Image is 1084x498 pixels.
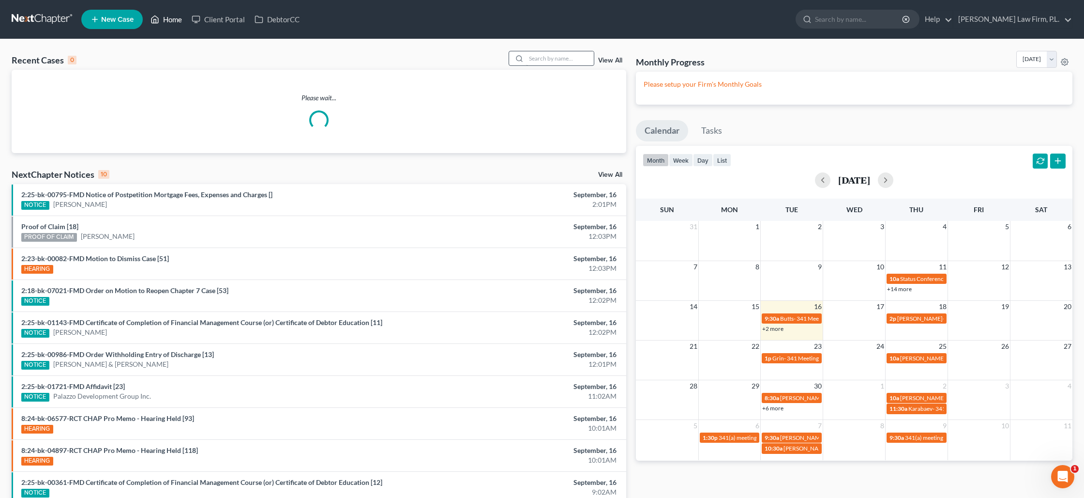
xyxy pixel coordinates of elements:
[689,301,698,312] span: 14
[765,355,771,362] span: 1p
[526,51,594,65] input: Search by name...
[598,171,622,178] a: View All
[938,301,948,312] span: 18
[693,261,698,273] span: 7
[21,393,49,402] div: NOTICE
[813,301,823,312] span: 16
[721,205,738,214] span: Mon
[1063,341,1072,352] span: 27
[772,355,819,362] span: Grin- 341 Meeting
[879,380,885,392] span: 1
[1035,205,1047,214] span: Sat
[942,420,948,432] span: 9
[719,434,766,441] span: 341(a) meeting for
[838,175,870,185] h2: [DATE]
[21,425,53,434] div: HEARING
[1004,221,1010,233] span: 5
[1000,301,1010,312] span: 19
[953,11,1072,28] a: [PERSON_NAME] Law Firm, P.L.
[53,359,168,369] a: [PERSON_NAME] & [PERSON_NAME]
[21,201,49,210] div: NOTICE
[887,285,912,293] a: +14 more
[875,261,885,273] span: 10
[598,57,622,64] a: View All
[12,93,626,103] p: Please wait...
[101,16,134,23] span: New Case
[815,10,903,28] input: Search by name...
[660,205,674,214] span: Sun
[425,327,617,337] div: 12:02PM
[889,394,899,402] span: 10a
[12,169,109,180] div: NextChapter Notices
[425,264,617,273] div: 12:03PM
[53,200,107,209] a: [PERSON_NAME]
[21,457,53,466] div: HEARING
[875,341,885,352] span: 24
[765,434,779,441] span: 9:30a
[780,434,860,441] span: [PERSON_NAME]- 341 Meeting
[1067,221,1072,233] span: 6
[751,380,760,392] span: 29
[425,232,617,241] div: 12:03PM
[21,329,49,338] div: NOTICE
[751,301,760,312] span: 15
[754,221,760,233] span: 1
[425,200,617,209] div: 2:01PM
[762,325,783,332] a: +2 more
[813,380,823,392] span: 30
[942,221,948,233] span: 4
[765,315,779,322] span: 9:30a
[21,382,125,390] a: 2:25-bk-01721-FMD Affidavit [23]
[780,315,828,322] span: Butts- 341 Meeting
[643,154,669,167] button: month
[21,286,228,295] a: 2:18-bk-07021-FMD Order on Motion to Reopen Chapter 7 Case [53]
[187,11,250,28] a: Client Portal
[765,445,783,452] span: 10:30a
[21,478,382,486] a: 2:25-bk-00361-FMD Certificate of Completion of Financial Management Course (or) Certificate of De...
[817,261,823,273] span: 9
[21,254,169,263] a: 2:23-bk-00082-FMD Motion to Dismiss Case [51]
[53,327,107,337] a: [PERSON_NAME]
[425,446,617,455] div: September, 16
[21,489,49,498] div: NOTICE
[693,420,698,432] span: 5
[425,391,617,401] div: 11:02AM
[250,11,304,28] a: DebtorCC
[751,341,760,352] span: 22
[783,445,864,452] span: [PERSON_NAME]- 341 Meeting
[21,414,194,422] a: 8:24-bk-06577-RCT CHAP Pro Memo - Hearing Held [93]
[146,11,187,28] a: Home
[1063,261,1072,273] span: 13
[905,434,998,441] span: 341(a) meeting for [PERSON_NAME]
[1051,465,1074,488] iframe: Intercom live chat
[98,170,109,179] div: 10
[762,405,783,412] a: +6 more
[754,420,760,432] span: 6
[425,222,617,232] div: September, 16
[846,205,862,214] span: Wed
[920,11,952,28] a: Help
[900,275,1016,282] span: Status Conference for Epic Sweets Group, LLC
[644,79,1065,89] p: Please setup your Firm's Monthly Goals
[689,380,698,392] span: 28
[942,380,948,392] span: 2
[813,341,823,352] span: 23
[1071,465,1079,473] span: 1
[817,221,823,233] span: 2
[938,261,948,273] span: 11
[425,254,617,264] div: September, 16
[900,394,980,402] span: [PERSON_NAME]- 341 Meeting
[889,275,899,282] span: 10a
[693,120,731,141] a: Tasks
[53,391,151,401] a: Palazzo Development Group Inc.
[817,420,823,432] span: 7
[425,318,617,327] div: September, 16
[21,222,78,231] a: Proof of Claim [18]
[889,405,907,412] span: 11:30a
[425,414,617,423] div: September, 16
[780,394,860,402] span: [PERSON_NAME]- 341 Meeting
[1063,420,1072,432] span: 11
[636,56,705,68] h3: Monthly Progress
[703,434,718,441] span: 1:30p
[908,405,967,412] span: Karabaev- 341 Meeting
